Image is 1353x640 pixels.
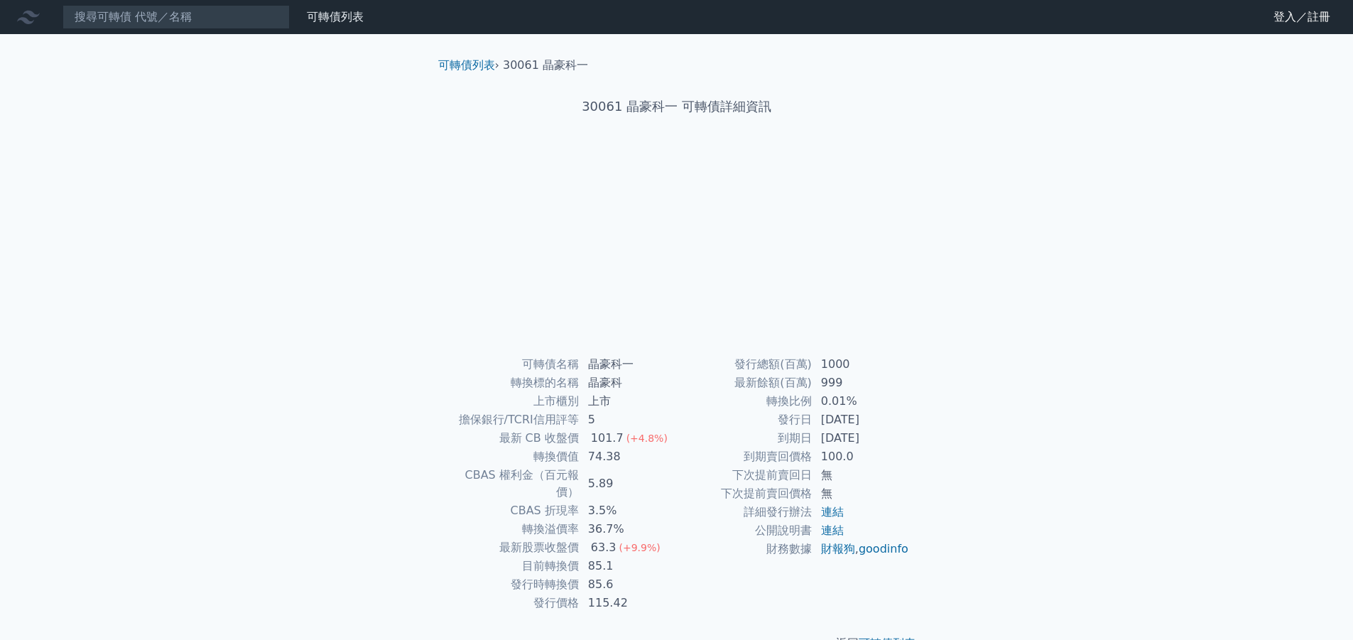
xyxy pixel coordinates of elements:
[427,97,927,116] h1: 30061 晶豪科一 可轉債詳細資訊
[444,374,580,392] td: 轉換標的名稱
[677,411,813,429] td: 發行日
[813,540,910,558] td: ,
[444,392,580,411] td: 上市櫃別
[677,521,813,540] td: 公開說明書
[813,355,910,374] td: 1000
[580,466,677,501] td: 5.89
[677,392,813,411] td: 轉換比例
[580,411,677,429] td: 5
[580,520,677,538] td: 36.7%
[821,524,844,537] a: 連結
[444,448,580,466] td: 轉換價值
[821,505,844,519] a: 連結
[813,448,910,466] td: 100.0
[677,355,813,374] td: 發行總額(百萬)
[444,538,580,557] td: 最新股票收盤價
[588,539,619,556] div: 63.3
[580,501,677,520] td: 3.5%
[821,542,855,555] a: 財報狗
[580,557,677,575] td: 85.1
[580,374,677,392] td: 晶豪科
[1262,6,1342,28] a: 登入／註冊
[677,540,813,558] td: 財務數據
[438,58,495,72] a: 可轉債列表
[677,466,813,484] td: 下次提前賣回日
[444,466,580,501] td: CBAS 權利金（百元報價）
[580,594,677,612] td: 115.42
[580,355,677,374] td: 晶豪科一
[444,429,580,448] td: 最新 CB 收盤價
[307,10,364,23] a: 可轉債列表
[444,575,580,594] td: 發行時轉換價
[677,429,813,448] td: 到期日
[444,557,580,575] td: 目前轉換價
[580,392,677,411] td: 上市
[813,392,910,411] td: 0.01%
[677,484,813,503] td: 下次提前賣回價格
[626,433,668,444] span: (+4.8%)
[813,466,910,484] td: 無
[444,355,580,374] td: 可轉債名稱
[503,57,588,74] li: 30061 晶豪科一
[580,575,677,594] td: 85.6
[63,5,290,29] input: 搜尋可轉債 代號／名稱
[677,503,813,521] td: 詳細發行辦法
[619,542,660,553] span: (+9.9%)
[813,411,910,429] td: [DATE]
[580,448,677,466] td: 74.38
[813,484,910,503] td: 無
[444,411,580,429] td: 擔保銀行/TCRI信用評等
[444,520,580,538] td: 轉換溢價率
[813,429,910,448] td: [DATE]
[444,594,580,612] td: 發行價格
[813,374,910,392] td: 999
[444,501,580,520] td: CBAS 折現率
[588,430,626,447] div: 101.7
[438,57,499,74] li: ›
[677,448,813,466] td: 到期賣回價格
[859,542,908,555] a: goodinfo
[677,374,813,392] td: 最新餘額(百萬)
